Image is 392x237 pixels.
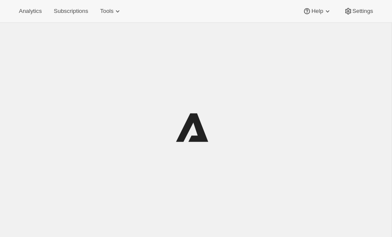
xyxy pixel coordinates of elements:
span: Settings [352,8,373,15]
span: Subscriptions [54,8,88,15]
button: Tools [95,5,127,17]
button: Subscriptions [49,5,93,17]
button: Help [298,5,337,17]
span: Tools [100,8,113,15]
button: Analytics [14,5,47,17]
button: Settings [339,5,378,17]
span: Analytics [19,8,42,15]
span: Help [311,8,323,15]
